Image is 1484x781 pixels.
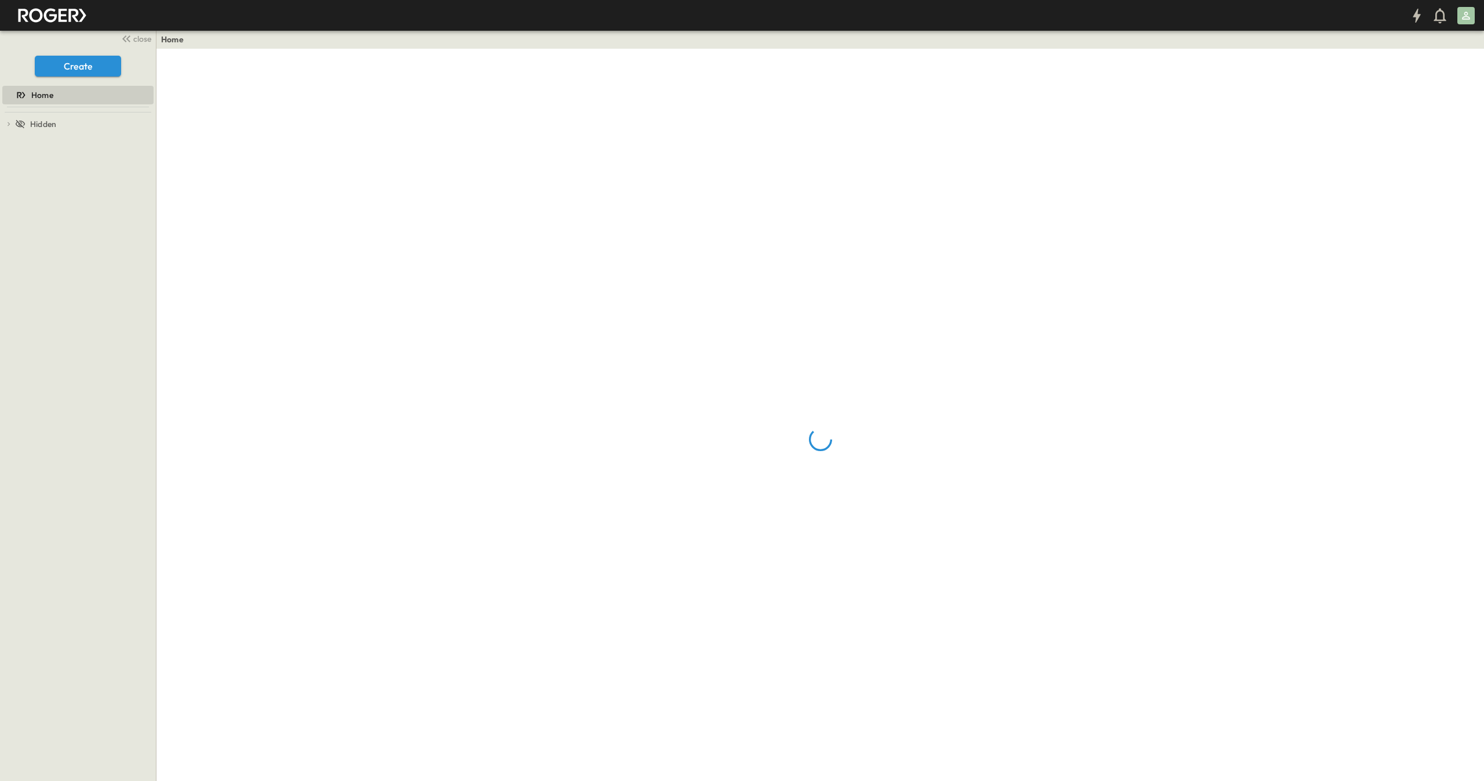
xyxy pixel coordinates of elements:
a: Home [2,87,151,103]
button: Create [35,56,121,77]
span: Home [31,89,53,101]
nav: breadcrumbs [161,34,191,45]
span: Hidden [30,118,56,130]
a: Home [161,34,184,45]
button: close [116,30,154,46]
span: close [133,33,151,45]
